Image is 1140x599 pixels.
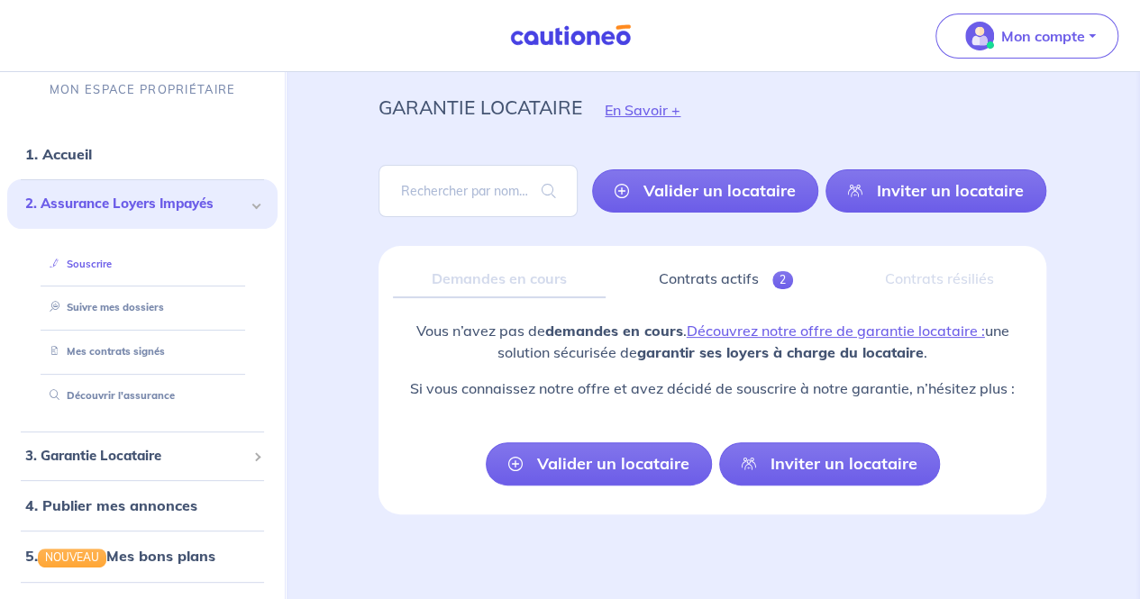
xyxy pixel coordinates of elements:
[7,439,278,474] div: 3. Garantie Locataire
[7,137,278,173] div: 1. Accueil
[29,382,256,412] div: Découvrir l'assurance
[25,146,92,164] a: 1. Accueil
[620,260,832,298] a: Contrats actifs2
[393,377,1032,399] p: Si vous connaissez notre offre et avez décidé de souscrire à notre garantie, n’hésitez plus :
[25,446,246,467] span: 3. Garantie Locataire
[486,442,712,486] a: Valider un locataire
[545,322,683,340] strong: demandes en cours
[42,258,112,270] a: Souscrire
[7,539,278,575] div: 5.NOUVEAUMes bons plans
[25,548,215,566] a: 5.NOUVEAUMes bons plans
[25,195,246,215] span: 2. Assurance Loyers Impayés
[7,488,278,524] div: 4. Publier mes annonces
[29,294,256,323] div: Suivre mes dossiers
[7,180,278,230] div: 2. Assurance Loyers Impayés
[965,22,994,50] img: illu_account_valid_menu.svg
[582,84,703,136] button: En Savoir +
[503,24,638,47] img: Cautioneo
[378,165,578,217] input: Rechercher par nom / prénom / mail du locataire
[825,169,1046,213] a: Inviter un locataire
[42,346,165,358] a: Mes contrats signés
[25,497,197,515] a: 4. Publier mes annonces
[42,302,164,314] a: Suivre mes dossiers
[772,271,793,289] span: 2
[719,442,940,486] a: Inviter un locataire
[29,338,256,368] div: Mes contrats signés
[378,91,582,123] p: garantie locataire
[42,390,175,403] a: Découvrir l'assurance
[29,250,256,279] div: Souscrire
[393,320,1032,363] p: Vous n’avez pas de . une solution sécurisée de .
[1001,25,1085,47] p: Mon compte
[520,166,578,216] span: search
[935,14,1118,59] button: illu_account_valid_menu.svgMon compte
[687,322,985,340] a: Découvrez notre offre de garantie locataire :
[592,169,818,213] a: Valider un locataire
[637,343,924,361] strong: garantir ses loyers à charge du locataire
[50,82,235,99] p: MON ESPACE PROPRIÉTAIRE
